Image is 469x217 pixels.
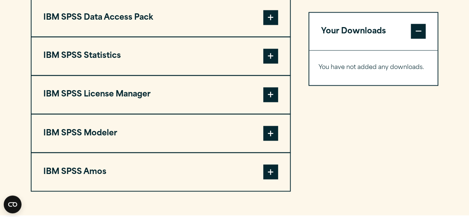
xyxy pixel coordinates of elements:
button: Open CMP widget [4,195,22,213]
button: IBM SPSS Amos [32,153,290,191]
div: Your Downloads [309,50,438,85]
p: You have not added any downloads. [318,63,429,73]
button: IBM SPSS Modeler [32,114,290,152]
button: IBM SPSS Statistics [32,37,290,75]
button: IBM SPSS License Manager [32,76,290,114]
button: Your Downloads [309,13,438,50]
